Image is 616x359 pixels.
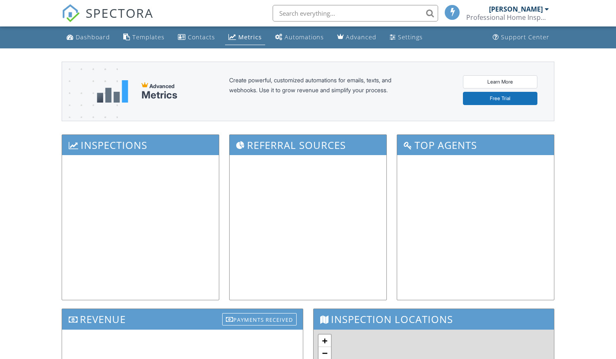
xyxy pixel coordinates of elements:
div: Settings [398,33,423,41]
a: Dashboard [63,30,113,45]
div: Professional Home Inspections, LLC [466,13,549,22]
a: Automations (Basic) [272,30,327,45]
a: Zoom in [319,335,331,347]
h3: Inspections [62,135,219,155]
div: Templates [132,33,165,41]
h3: Revenue [62,309,303,329]
a: Metrics [225,30,265,45]
div: Metrics [238,33,262,41]
h3: Referral Sources [230,135,386,155]
input: Search everything... [273,5,438,22]
div: Create powerful, customized automations for emails, texts, and webhooks. Use it to grow revenue a... [229,75,411,108]
div: [PERSON_NAME] [489,5,543,13]
a: Free Trial [463,92,537,105]
a: Contacts [175,30,218,45]
a: Learn More [463,75,537,89]
div: Support Center [501,33,549,41]
div: Advanced [346,33,376,41]
div: Contacts [188,33,215,41]
img: advanced-banner-bg-f6ff0eecfa0ee76150a1dea9fec4b49f333892f74bc19f1b897a312d7a1b2ff3.png [62,62,118,153]
div: Payments Received [222,313,297,325]
a: Templates [120,30,168,45]
img: The Best Home Inspection Software - Spectora [62,4,80,22]
div: Metrics [141,89,177,101]
div: Automations [285,33,324,41]
a: SPECTORA [62,11,153,29]
span: Advanced [149,83,175,89]
div: Dashboard [76,33,110,41]
a: Payments Received [222,311,297,325]
img: metrics-aadfce2e17a16c02574e7fc40e4d6b8174baaf19895a402c862ea781aae8ef5b.svg [97,80,128,103]
a: Advanced [334,30,380,45]
a: Settings [386,30,426,45]
span: SPECTORA [86,4,153,22]
h3: Top Agents [397,135,554,155]
a: Support Center [489,30,553,45]
h3: Inspection Locations [314,309,554,329]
